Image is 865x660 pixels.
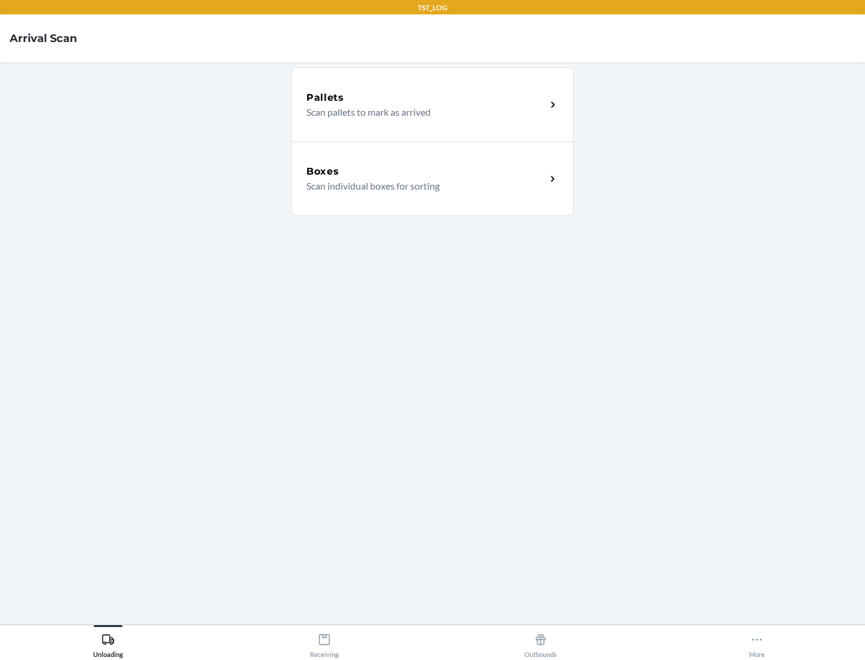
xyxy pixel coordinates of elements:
div: Unloading [93,628,123,658]
h5: Pallets [306,91,344,105]
button: More [649,625,865,658]
p: Scan pallets to mark as arrived [306,105,536,119]
a: BoxesScan individual boxes for sorting [291,142,574,216]
button: Outbounds [432,625,649,658]
p: TST_LOG [417,2,448,13]
div: Receiving [310,628,339,658]
h5: Boxes [306,164,339,179]
button: Receiving [216,625,432,658]
p: Scan individual boxes for sorting [306,179,536,193]
a: PalletsScan pallets to mark as arrived [291,67,574,142]
div: More [749,628,765,658]
div: Outbounds [524,628,557,658]
h4: Arrival Scan [10,31,77,46]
